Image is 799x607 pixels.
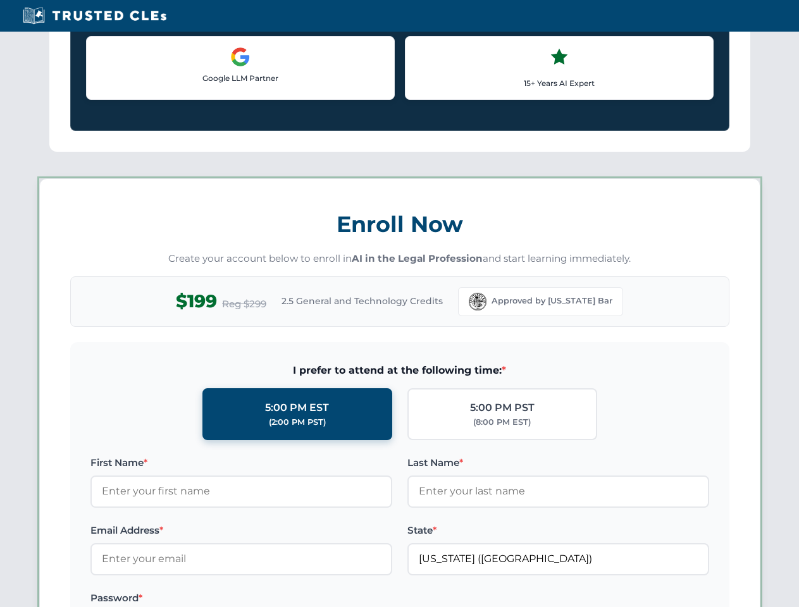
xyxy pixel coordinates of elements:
input: Enter your last name [407,475,709,507]
input: Enter your email [90,543,392,575]
p: Create your account below to enroll in and start learning immediately. [70,252,729,266]
strong: AI in the Legal Profession [352,252,483,264]
h3: Enroll Now [70,204,729,244]
p: Google LLM Partner [97,72,384,84]
label: Last Name [407,455,709,470]
span: 2.5 General and Technology Credits [282,294,443,308]
div: (2:00 PM PST) [269,416,326,429]
div: 5:00 PM EST [265,400,329,416]
img: Google [230,47,251,67]
label: Password [90,591,392,606]
div: 5:00 PM PST [470,400,535,416]
div: (8:00 PM EST) [473,416,531,429]
span: Reg $299 [222,297,266,312]
span: $199 [176,287,217,316]
input: Enter your first name [90,475,392,507]
label: State [407,523,709,538]
label: First Name [90,455,392,470]
label: Email Address [90,523,392,538]
p: 15+ Years AI Expert [416,77,703,89]
img: Florida Bar [469,293,486,310]
img: Trusted CLEs [19,6,170,25]
input: Florida (FL) [407,543,709,575]
span: I prefer to attend at the following time: [90,362,709,379]
span: Approved by [US_STATE] Bar [492,295,612,307]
